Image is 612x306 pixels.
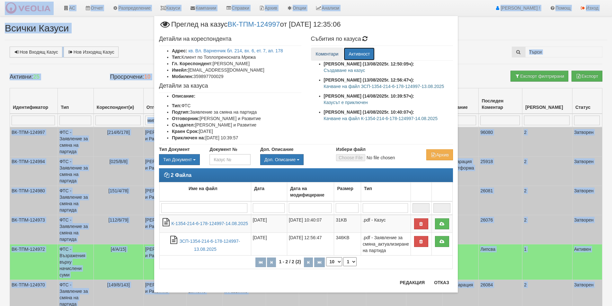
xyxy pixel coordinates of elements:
[314,258,325,267] button: Последна страница
[172,103,182,108] b: Тип:
[172,135,205,140] b: Приключен на:
[260,154,304,165] button: Доп. Описание
[260,146,293,153] label: Доп. Описание
[251,233,287,256] td: [DATE]
[311,48,343,60] a: Коментари
[326,257,342,266] select: Брой редове на страница
[344,48,375,60] a: Активност
[159,36,301,42] h4: Детайли на кореспондента
[337,186,353,191] b: Размер
[227,20,280,28] a: ВК-ТПМ-124997
[172,116,200,121] b: Отговорник:
[160,233,453,256] tr: ЗСП-1354-214-6-178-124997-13.08.2025.pdf - Заявление за смяна_актуализиране на партида
[336,146,366,153] label: Избери файл
[189,186,217,191] b: Име на файл
[163,157,192,162] span: Тип Документ
[324,83,453,90] p: Качване на файл ЗСП-1354-214-6-178-124997-13.08.2025
[172,135,301,141] li: [DATE] 10:39:57
[172,109,190,115] b: Подтип:
[324,99,453,106] p: Казусът е приключен
[159,21,341,33] span: Преглед на казус от [DATE] 12:35:06
[361,215,411,233] td: .pdf - Казус
[431,182,452,202] td: : No sort applied, activate to apply an ascending sort
[267,258,276,267] button: Предишна страница
[290,186,324,197] b: Дата на модифициране
[172,102,301,109] li: ФТС
[287,215,334,233] td: [DATE] 10:40:07
[343,257,357,266] select: Страница номер
[311,36,453,42] h4: Събития по казуса
[324,93,414,99] strong: [PERSON_NAME] (14/08/2025г. 10:39:57ч):
[304,258,313,267] button: Следваща страница
[172,109,301,115] li: Заявление за смяна на партида
[411,182,431,202] td: : No sort applied, activate to apply an ascending sort
[160,215,453,233] tr: К-1354-214-6-178-124997-14.08.2025.pdf - Казус
[172,67,301,73] li: [EMAIL_ADDRESS][DOMAIN_NAME]
[159,154,200,165] div: Двоен клик, за изчистване на избраната стойност.
[324,67,453,74] p: Създаване на казус
[396,277,429,288] button: Редакция
[334,233,361,256] td: 346KB
[172,221,248,226] a: К-1354-214-6-178-124997-14.08.2025
[334,182,361,202] td: Размер: No sort applied, activate to apply an ascending sort
[364,186,372,191] b: Тип
[172,73,301,80] li: 359897700029
[159,146,190,153] label: Тип Документ
[251,182,287,202] td: Дата: No sort applied, activate to apply an ascending sort
[160,182,251,202] td: Име на файл: No sort applied, activate to apply an ascending sort
[255,258,266,267] button: Първа страница
[251,215,287,233] td: [DATE]
[172,60,301,67] li: [PERSON_NAME]
[172,122,195,127] b: Създател:
[287,182,334,202] td: Дата на модифициране: No sort applied, activate to apply an ascending sort
[172,61,213,66] b: Гл. Кореспондент:
[430,277,453,288] button: Отказ
[172,122,301,128] li: [PERSON_NAME] и Развитие
[172,129,199,134] b: Краен Срок:
[172,74,193,79] b: Мобилен:
[334,215,361,233] td: 31KB
[172,93,195,99] b: Описание:
[172,128,301,135] li: [DATE]
[324,61,414,66] strong: [PERSON_NAME] (13/08/2025г. 12:50:05ч):
[209,154,250,165] input: Казус №
[159,154,200,165] button: Тип Документ
[172,67,188,73] b: Имейл:
[172,55,182,60] b: Тип:
[426,149,453,160] button: Архив
[159,83,301,89] h4: Детайли за казуса
[172,54,301,60] li: Клиент по Топлопреносната Мрежа
[254,186,264,191] b: Дата
[324,109,414,115] strong: [PERSON_NAME] (14/08/2025г. 10:40:07ч):
[209,146,237,153] label: Документ №
[264,157,296,162] span: Доп. Описание
[361,182,411,202] td: Тип: No sort applied, activate to apply an ascending sort
[277,259,302,264] span: 1 - 2 / 2 (2)
[189,48,283,53] a: кв. Вл. Варненчик бл. 214, вх. 6, ет. 7, ап. 178
[172,48,187,53] b: Адрес:
[287,233,334,256] td: [DATE] 12:56:47
[361,233,411,256] td: .pdf - Заявление за смяна_актуализиране на партида
[172,115,301,122] li: [PERSON_NAME] и Развитие
[171,172,191,178] strong: 2 Файла
[179,239,240,252] a: ЗСП-1354-214-6-178-124997-13.08.2025
[260,154,326,165] div: Двоен клик, за изчистване на избраната стойност.
[324,115,453,122] p: Качване на файл К-1354-214-6-178-124997-14.08.2025
[324,77,414,83] strong: [PERSON_NAME] (13/08/2025г. 12:56:47ч):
